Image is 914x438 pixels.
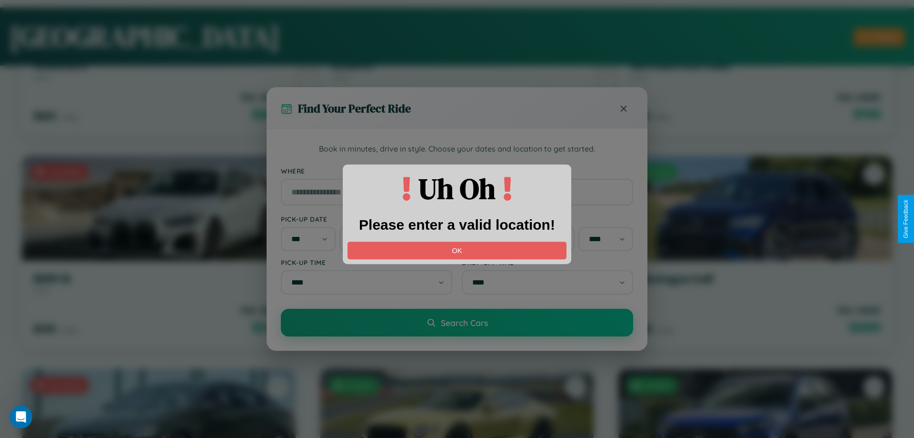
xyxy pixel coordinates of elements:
label: Pick-up Date [281,215,452,223]
label: Drop-off Time [462,258,633,266]
label: Where [281,167,633,175]
h3: Find Your Perfect Ride [298,101,411,116]
span: Search Cars [441,317,488,328]
label: Drop-off Date [462,215,633,223]
label: Pick-up Time [281,258,452,266]
p: Book in minutes, drive in style. Choose your dates and location to get started. [281,143,633,155]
